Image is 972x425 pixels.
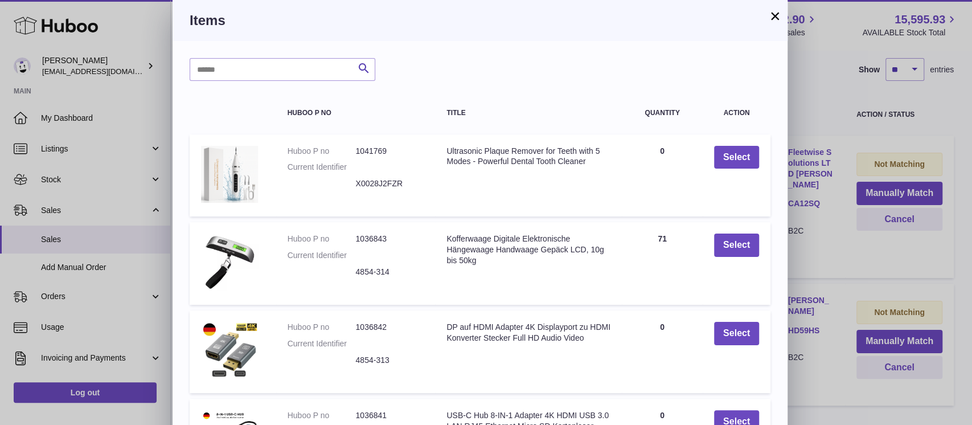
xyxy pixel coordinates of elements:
[714,146,759,169] button: Select
[288,338,356,349] dt: Current Identifier
[355,355,424,366] dd: 4854-313
[355,234,424,244] dd: 1036843
[201,146,258,203] img: Ultrasonic Plaque Remover for Teeth with 5 Modes - Powerful Dental Tooth Cleaner
[622,310,703,393] td: 0
[446,146,610,167] div: Ultrasonic Plaque Remover for Teeth with 5 Modes - Powerful Dental Tooth Cleaner
[288,234,356,244] dt: Huboo P no
[355,322,424,333] dd: 1036842
[288,410,356,421] dt: Huboo P no
[768,9,782,23] button: ×
[276,98,436,128] th: Huboo P no
[288,146,356,157] dt: Huboo P no
[288,250,356,261] dt: Current Identifier
[622,222,703,305] td: 71
[288,322,356,333] dt: Huboo P no
[355,410,424,421] dd: 1036841
[622,98,703,128] th: Quantity
[201,234,258,291] img: Kofferwaage Digitale Elektronische Hängewaage Handwaage Gepäck LCD, 10g bis 50kg
[355,178,424,189] dd: X0028J2FZR
[446,322,610,344] div: DP auf HDMI Adapter 4K Displayport zu HDMI Konverter Stecker Full HD Audio Video
[355,146,424,157] dd: 1041769
[355,267,424,277] dd: 4854-314
[714,234,759,257] button: Select
[703,98,770,128] th: Action
[714,322,759,345] button: Select
[446,234,610,266] div: Kofferwaage Digitale Elektronische Hängewaage Handwaage Gepäck LCD, 10g bis 50kg
[435,98,622,128] th: Title
[201,322,258,379] img: DP auf HDMI Adapter 4K Displayport zu HDMI Konverter Stecker Full HD Audio Video
[190,11,770,30] h3: Items
[622,134,703,217] td: 0
[288,162,356,173] dt: Current Identifier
